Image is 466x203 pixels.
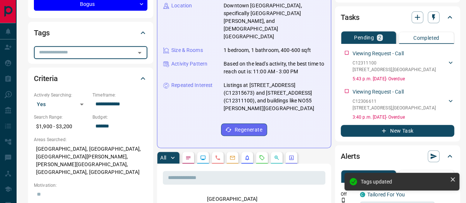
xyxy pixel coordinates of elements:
p: Location [171,2,192,10]
svg: Agent Actions [288,155,294,161]
p: [STREET_ADDRESS] , [GEOGRAPHIC_DATA] [353,105,436,111]
p: All [160,155,166,160]
p: Size & Rooms [171,46,203,54]
p: 2 [378,35,381,40]
h2: Alerts [341,150,360,162]
p: [GEOGRAPHIC_DATA], [GEOGRAPHIC_DATA], [GEOGRAPHIC_DATA][PERSON_NAME], [PERSON_NAME][GEOGRAPHIC_DA... [34,143,147,178]
div: Tags [34,24,147,42]
p: Viewing Request - Call [353,50,404,57]
svg: Emails [230,155,235,161]
p: Budget: [92,114,147,120]
div: Alerts [341,147,454,165]
div: Tasks [341,8,454,26]
p: $1,900 - $3,200 [34,120,89,133]
svg: Listing Alerts [244,155,250,161]
p: C12311100 [353,60,436,66]
h2: Tags [34,27,49,39]
svg: Opportunities [274,155,280,161]
p: Activity Pattern [171,60,207,68]
svg: Lead Browsing Activity [200,155,206,161]
div: Criteria [34,70,147,87]
p: Motivation: [34,182,147,189]
button: Open [134,48,145,58]
svg: Calls [215,155,221,161]
p: 5:43 p.m. [DATE] - Overdue [353,76,454,82]
svg: Notes [185,155,191,161]
p: 1 bedroom, 1 bathroom, 400-600 sqft [224,46,311,54]
div: Tags updated [361,179,447,185]
p: Areas Searched: [34,136,147,143]
button: Regenerate [221,123,267,136]
div: Yes [34,98,89,110]
svg: Requests [259,155,265,161]
p: 3:40 p.m. [DATE] - Overdue [353,114,454,120]
button: New Task [341,125,454,137]
p: Listings at [STREET_ADDRESS] (C12315673) and [STREET_ADDRESS] (C12311100), and buildings like NO5... [224,81,325,112]
p: [STREET_ADDRESS] , [GEOGRAPHIC_DATA] [353,66,436,73]
p: Actively Searching: [34,92,89,98]
p: Pending [354,35,374,40]
p: Downtown [GEOGRAPHIC_DATA], specifically [GEOGRAPHIC_DATA][PERSON_NAME], and [DEMOGRAPHIC_DATA][G... [224,2,325,41]
p: Search Range: [34,114,89,120]
h2: Criteria [34,73,58,84]
div: C12311100[STREET_ADDRESS],[GEOGRAPHIC_DATA] [353,58,454,74]
p: Based on the lead's activity, the best time to reach out is: 11:00 AM - 3:00 PM [224,60,325,76]
p: C12306611 [353,98,436,105]
p: Timeframe: [92,92,147,98]
div: C12306611[STREET_ADDRESS],[GEOGRAPHIC_DATA] [353,97,454,113]
p: Repeated Interest [171,81,213,89]
svg: Push Notification Only [341,197,346,203]
p: Off [341,191,355,197]
p: Completed [413,35,439,41]
p: Viewing Request - Call [353,88,404,96]
h2: Tasks [341,11,360,23]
